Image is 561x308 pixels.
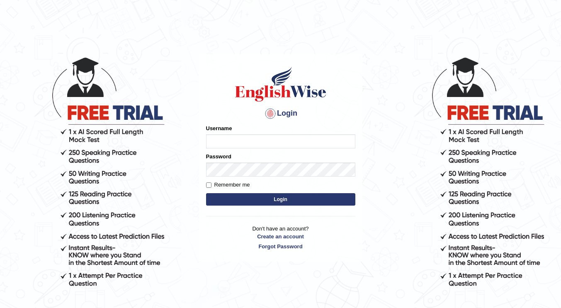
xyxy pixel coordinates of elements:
img: Logo of English Wise sign in for intelligent practice with AI [233,65,328,103]
a: Create an account [206,233,355,240]
button: Login [206,193,355,206]
label: Password [206,153,231,160]
label: Username [206,124,232,132]
input: Remember me [206,182,211,188]
a: Forgot Password [206,243,355,250]
label: Remember me [206,181,250,189]
h4: Login [206,107,355,120]
p: Don't have an account? [206,225,355,250]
